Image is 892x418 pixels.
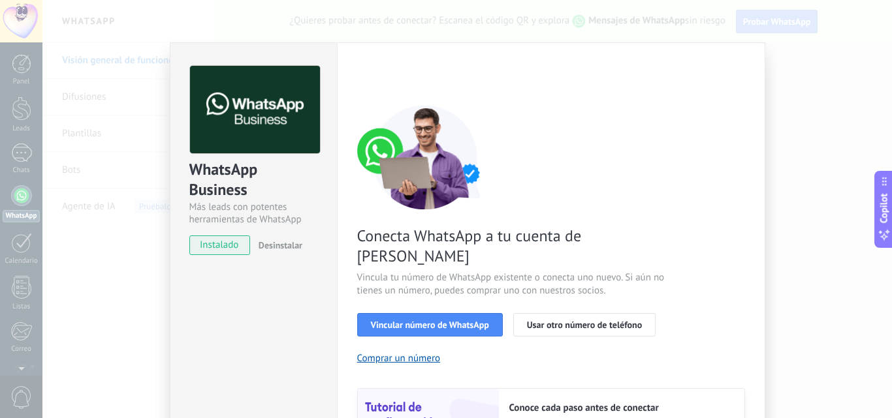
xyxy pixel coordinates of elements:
[189,201,318,226] div: Más leads con potentes herramientas de WhatsApp
[357,105,494,209] img: connect number
[527,320,642,329] span: Usar otro número de teléfono
[190,66,320,154] img: logo_main.png
[357,313,503,336] button: Vincular número de WhatsApp
[357,271,668,297] span: Vincula tu número de WhatsApp existente o conecta uno nuevo. Si aún no tienes un número, puedes c...
[190,235,249,255] span: instalado
[259,239,302,251] span: Desinstalar
[509,402,731,414] h2: Conoce cada paso antes de conectar
[371,320,489,329] span: Vincular número de WhatsApp
[189,159,318,201] div: WhatsApp Business
[513,313,656,336] button: Usar otro número de teléfono
[357,226,668,266] span: Conecta WhatsApp a tu cuenta de [PERSON_NAME]
[253,235,302,255] button: Desinstalar
[357,352,441,365] button: Comprar un número
[878,193,891,223] span: Copilot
